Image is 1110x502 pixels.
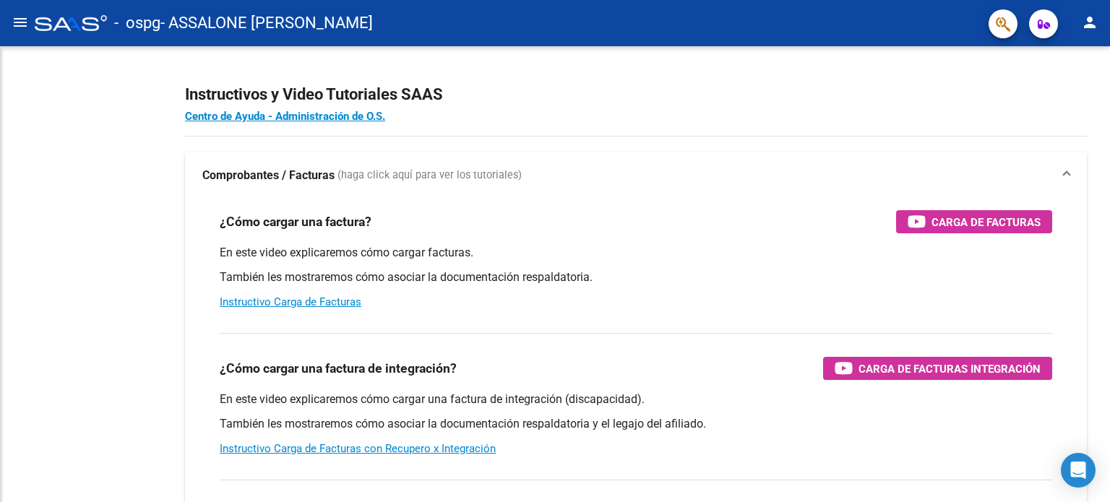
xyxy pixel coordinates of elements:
[1061,453,1096,488] div: Open Intercom Messenger
[823,357,1052,380] button: Carga de Facturas Integración
[185,81,1087,108] h2: Instructivos y Video Tutoriales SAAS
[160,7,373,39] span: - ASSALONE [PERSON_NAME]
[859,360,1041,378] span: Carga de Facturas Integración
[202,168,335,183] strong: Comprobantes / Facturas
[220,212,371,232] h3: ¿Cómo cargar una factura?
[220,358,457,378] h3: ¿Cómo cargar una factura de integración?
[220,442,496,455] a: Instructivo Carga de Facturas con Recupero x Integración
[220,391,1052,407] p: En este video explicaremos cómo cargar una factura de integración (discapacidad).
[932,213,1041,231] span: Carga de Facturas
[220,295,361,308] a: Instructivo Carga de Facturas
[185,110,385,123] a: Centro de Ayuda - Administración de O.S.
[114,7,160,39] span: - ospg
[185,152,1087,199] mat-expansion-panel-header: Comprobantes / Facturas (haga click aquí para ver los tutoriales)
[220,416,1052,432] p: También les mostraremos cómo asociar la documentación respaldatoria y el legajo del afiliado.
[12,14,29,31] mat-icon: menu
[1081,14,1098,31] mat-icon: person
[337,168,522,183] span: (haga click aquí para ver los tutoriales)
[896,210,1052,233] button: Carga de Facturas
[220,269,1052,285] p: También les mostraremos cómo asociar la documentación respaldatoria.
[220,245,1052,261] p: En este video explicaremos cómo cargar facturas.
